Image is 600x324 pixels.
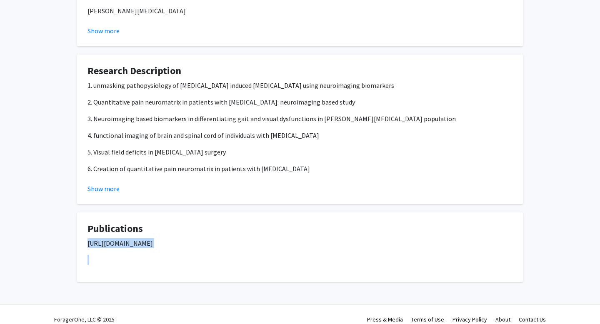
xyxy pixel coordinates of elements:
a: Terms of Use [411,316,444,323]
h4: Research Description [87,65,512,77]
a: About [495,316,510,323]
p: [URL][DOMAIN_NAME] [87,238,512,248]
p: 5. Visual field deficits in [MEDICAL_DATA] surgery [87,147,512,157]
p: [PERSON_NAME][MEDICAL_DATA] [87,6,512,16]
p: 2. Quantitative pain neuromatrix in patients with [MEDICAL_DATA]: neuroimaging based study [87,97,512,107]
a: Privacy Policy [452,316,487,323]
a: Contact Us [519,316,546,323]
button: Show more [87,26,120,36]
p: 6. Creation of quantitative pain neuromatrix in patients with [MEDICAL_DATA] [87,164,512,174]
h4: Publications [87,223,512,235]
button: Show more [87,184,120,194]
a: Press & Media [367,316,403,323]
p: 3. Neuroimaging based biomarkers in differentiating gait and visual dysfunctions in [PERSON_NAME]... [87,114,512,124]
p: 4. functional imaging of brain and spinal cord of individuals with [MEDICAL_DATA] [87,130,512,140]
p: 1. unmasking pathopysiology of [MEDICAL_DATA] induced [MEDICAL_DATA] using neuroimaging biomarkers [87,80,512,90]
